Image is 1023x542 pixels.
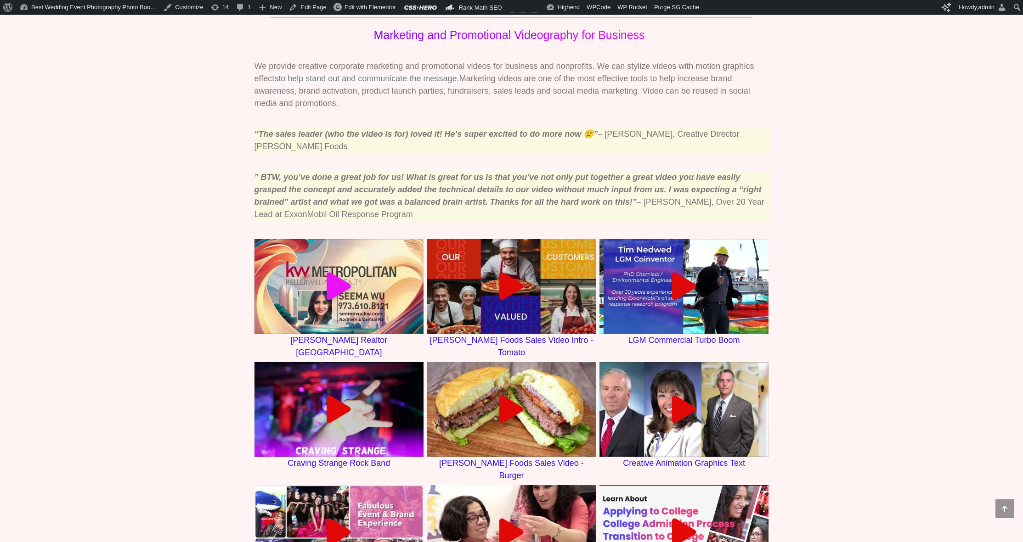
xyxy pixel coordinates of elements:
[278,74,459,83] span: to help stand out and communicate the message.
[254,60,769,110] p: We provide creative corporate marketing and promotional videos for business and nonprofits. We ca...
[459,4,502,11] span: Rank Math SEO
[254,129,598,139] cite: “The sales leader (who the video is for) loved it! He’s super excited to do more now 🙂”
[254,171,769,221] p: – [PERSON_NAME], Over 20 Year Lead at ExxonMobil Oil Response Program
[345,4,396,11] span: Edit with Elementor
[254,173,762,207] cite: ” BTW, you’ve done a great job for us! What is great for us is that you’ve not only put together ...
[373,28,644,41] span: Marketing and Promotional Videography for Business
[254,128,769,153] p: – [PERSON_NAME], Creative Director [PERSON_NAME] Foods
[978,4,995,11] span: admin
